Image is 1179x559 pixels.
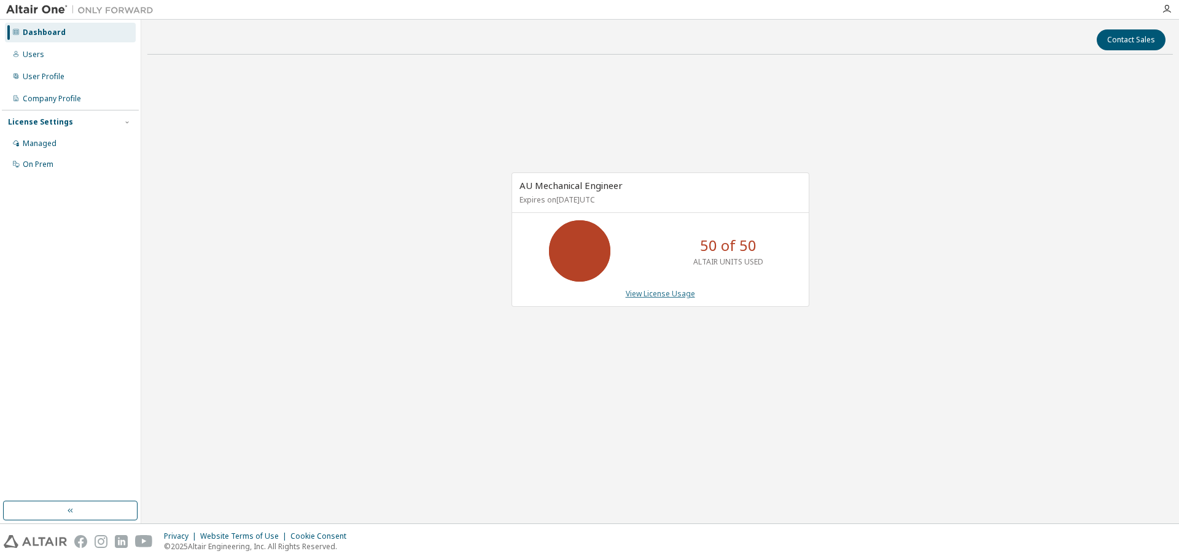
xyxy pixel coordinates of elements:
div: Website Terms of Use [200,531,290,541]
img: youtube.svg [135,535,153,548]
p: © 2025 Altair Engineering, Inc. All Rights Reserved. [164,541,354,552]
p: ALTAIR UNITS USED [693,256,763,267]
img: altair_logo.svg [4,535,67,548]
img: facebook.svg [74,535,87,548]
p: Expires on [DATE] UTC [519,195,798,205]
p: 50 of 50 [700,235,757,256]
a: View License Usage [626,288,695,299]
img: Altair One [6,4,160,16]
div: License Settings [8,117,73,127]
button: Contact Sales [1097,29,1165,50]
div: Privacy [164,531,200,541]
div: Cookie Consent [290,531,354,541]
div: Dashboard [23,28,66,37]
div: User Profile [23,72,64,82]
div: On Prem [23,160,53,169]
img: linkedin.svg [115,535,128,548]
span: AU Mechanical Engineer [519,179,623,191]
div: Users [23,50,44,60]
div: Company Profile [23,94,81,104]
img: instagram.svg [95,535,107,548]
div: Managed [23,139,56,148]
